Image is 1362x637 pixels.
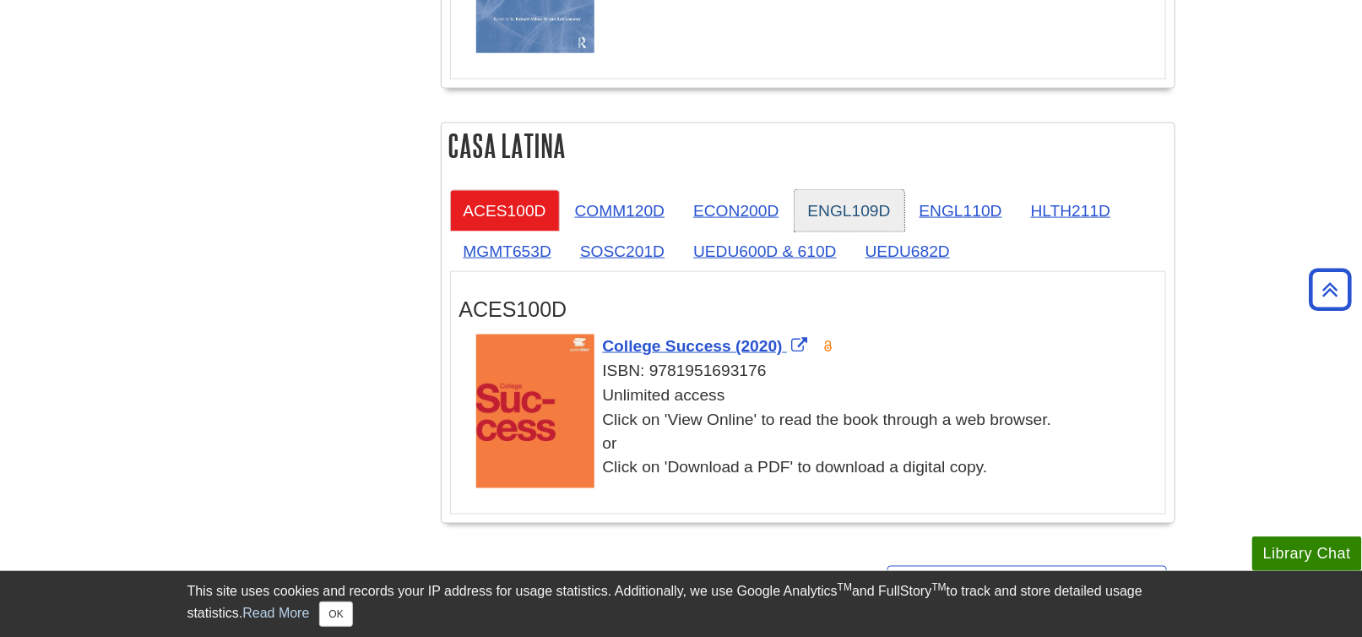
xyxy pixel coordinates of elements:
[1017,190,1125,231] a: HLTH211D
[562,190,679,231] a: COMM120D
[603,337,783,355] span: College Success (2020)
[450,231,565,272] a: MGMT653D
[450,190,560,231] a: ACES100D
[795,190,904,231] a: ENGL109D
[822,340,835,353] img: Open Access
[906,190,1016,231] a: ENGL110D
[838,581,852,593] sup: TM
[680,231,850,272] a: UEDU600D & 610D
[319,602,352,627] button: Close
[567,231,678,272] a: SOSC201D
[680,190,792,231] a: ECON200D
[887,566,1166,605] a: Next:Find E-Textbooks @ DU Library >>
[1304,278,1358,301] a: Back to Top
[442,123,1175,168] h2: Casa Latina
[476,335,594,487] img: Cover Art
[476,359,1157,384] div: ISBN: 9781951693176
[476,384,1157,481] div: Unlimited access Click on 'View Online' to read the book through a web browser. or Click on 'Down...
[1252,536,1362,571] button: Library Chat
[603,337,812,355] a: Link opens in new window
[187,581,1175,627] div: This site uses cookies and records your IP address for usage statistics. Additionally, we use Goo...
[242,606,309,620] a: Read More
[852,231,963,272] a: UEDU682D
[932,581,947,593] sup: TM
[459,297,1157,322] h3: ACES100D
